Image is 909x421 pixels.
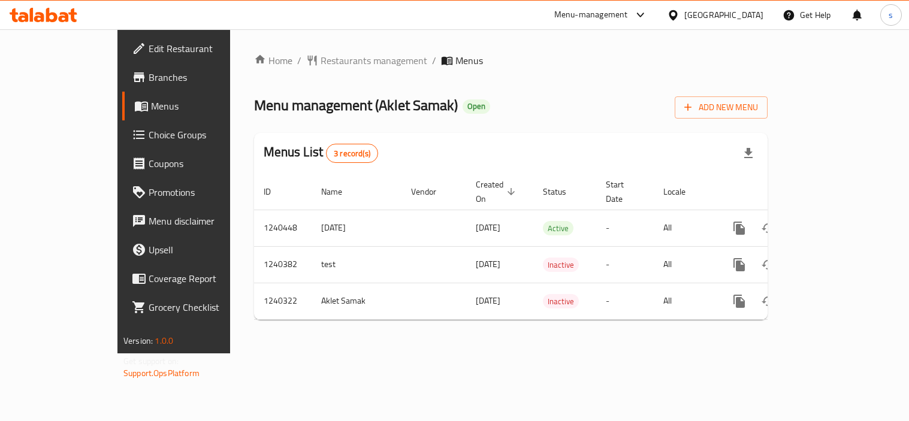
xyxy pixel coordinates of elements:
[654,283,715,319] td: All
[149,41,259,56] span: Edit Restaurant
[463,99,490,114] div: Open
[123,333,153,349] span: Version:
[543,222,573,235] span: Active
[123,365,200,381] a: Support.OpsPlatform
[312,210,401,246] td: [DATE]
[654,210,715,246] td: All
[254,174,850,320] table: enhanced table
[297,53,301,68] li: /
[725,250,754,279] button: more
[543,294,579,308] div: Inactive
[122,34,269,63] a: Edit Restaurant
[321,53,427,68] span: Restaurants management
[754,287,783,316] button: Change Status
[463,101,490,111] span: Open
[411,184,452,199] span: Vendor
[654,246,715,283] td: All
[543,258,579,272] span: Inactive
[725,287,754,316] button: more
[264,184,286,199] span: ID
[122,293,269,322] a: Grocery Checklist
[754,250,783,279] button: Change Status
[684,100,758,115] span: Add New Menu
[151,99,259,113] span: Menus
[476,293,500,308] span: [DATE]
[122,178,269,207] a: Promotions
[312,246,401,283] td: test
[715,174,850,210] th: Actions
[149,243,259,257] span: Upsell
[675,96,768,119] button: Add New Menu
[889,8,893,22] span: s
[754,214,783,243] button: Change Status
[122,207,269,235] a: Menu disclaimer
[432,53,436,68] li: /
[476,177,519,206] span: Created On
[306,53,427,68] a: Restaurants management
[326,144,378,163] div: Total records count
[123,353,179,369] span: Get support on:
[254,283,312,319] td: 1240322
[149,271,259,286] span: Coverage Report
[149,70,259,84] span: Branches
[321,184,358,199] span: Name
[122,120,269,149] a: Choice Groups
[455,53,483,68] span: Menus
[734,139,763,168] div: Export file
[264,143,378,163] h2: Menus List
[155,333,173,349] span: 1.0.0
[149,214,259,228] span: Menu disclaimer
[122,264,269,293] a: Coverage Report
[254,53,292,68] a: Home
[725,214,754,243] button: more
[254,53,768,68] nav: breadcrumb
[476,220,500,235] span: [DATE]
[327,148,378,159] span: 3 record(s)
[543,221,573,235] div: Active
[149,300,259,314] span: Grocery Checklist
[122,63,269,92] a: Branches
[663,184,701,199] span: Locale
[254,92,458,119] span: Menu management ( Aklet Samak )
[606,177,639,206] span: Start Date
[596,210,654,246] td: -
[254,210,312,246] td: 1240448
[554,8,628,22] div: Menu-management
[476,256,500,272] span: [DATE]
[312,283,401,319] td: Aklet Samak
[684,8,763,22] div: [GEOGRAPHIC_DATA]
[149,128,259,142] span: Choice Groups
[543,184,582,199] span: Status
[122,149,269,178] a: Coupons
[149,185,259,199] span: Promotions
[254,246,312,283] td: 1240382
[122,92,269,120] a: Menus
[596,283,654,319] td: -
[543,295,579,308] span: Inactive
[149,156,259,171] span: Coupons
[122,235,269,264] a: Upsell
[596,246,654,283] td: -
